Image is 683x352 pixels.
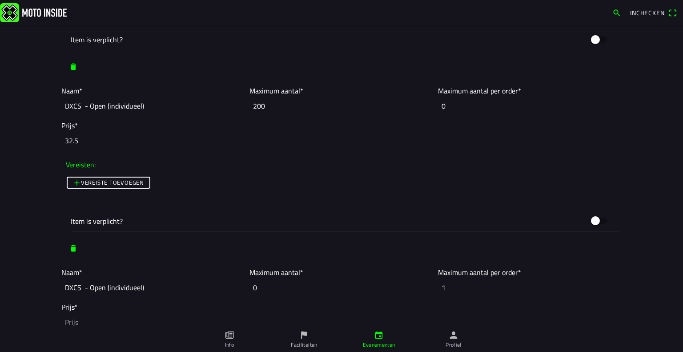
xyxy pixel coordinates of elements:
[61,278,245,297] input: Naam
[61,85,82,96] ion-label: Naam*
[61,96,245,116] input: Naam
[66,159,96,170] ion-label: Vereisten:
[61,267,82,278] ion-label: Naam*
[61,131,622,150] input: Prijs
[249,96,433,116] input: Maximum aantal
[363,341,395,349] ion-label: Evenementen
[630,8,665,17] span: Inchecken
[249,85,303,96] ion-label: Maximum aantal*
[438,267,521,278] ion-label: Maximum aantal per order*
[438,278,622,297] input: Maximum aantal per order
[225,341,234,349] ion-label: Info
[61,302,78,312] ion-label: Prijs*
[449,330,458,340] ion-icon: person
[374,330,384,340] ion-icon: calendar
[626,5,681,20] a: Incheckenqr scanner
[446,341,462,349] ion-label: Profiel
[71,216,586,227] ion-label: Item is verplicht?
[249,267,303,278] ion-label: Maximum aantal*
[67,177,150,189] ion-button: Vereiste toevoegen
[438,85,521,96] ion-label: Maximum aantal per order*
[61,120,78,131] ion-label: Prijs*
[608,5,626,20] a: search
[225,330,234,340] ion-icon: paper
[438,96,622,116] input: Maximum aantal per order
[291,341,317,349] ion-label: Faciliteiten
[61,312,622,332] input: Prijs
[71,34,586,45] ion-label: Item is verplicht?
[249,278,433,297] input: Maximum aantal
[299,330,309,340] ion-icon: flag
